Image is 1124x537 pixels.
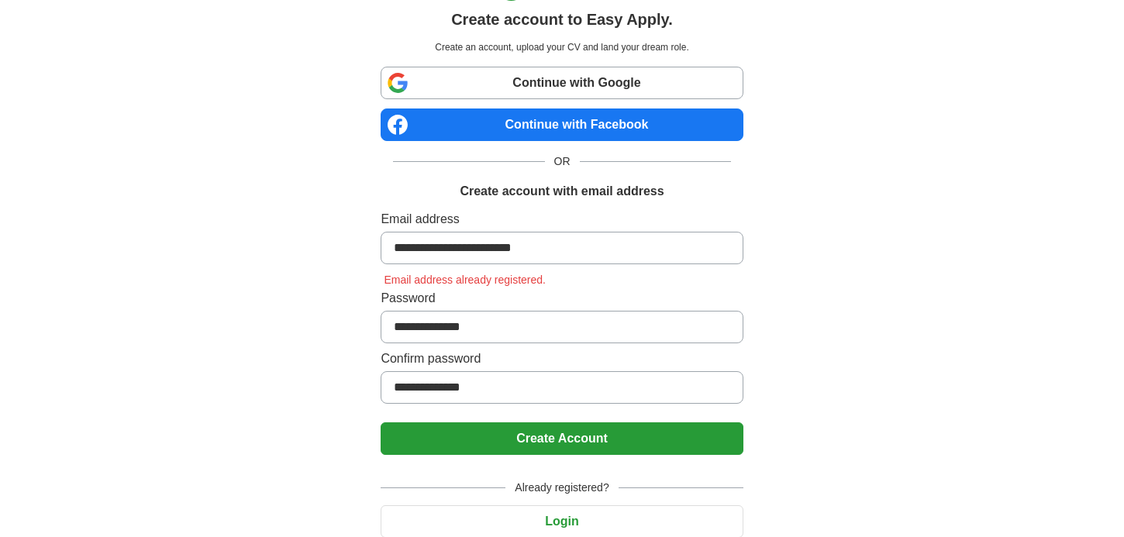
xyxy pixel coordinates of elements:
label: Confirm password [381,349,743,368]
span: OR [545,153,580,170]
h1: Create account with email address [460,182,664,201]
span: Email address already registered. [381,274,549,286]
a: Continue with Google [381,67,743,99]
p: Create an account, upload your CV and land your dream role. [384,40,740,54]
button: Create Account [381,422,743,455]
label: Password [381,289,743,308]
a: Continue with Facebook [381,108,743,141]
a: Login [381,515,743,528]
span: Already registered? [505,480,618,496]
label: Email address [381,210,743,229]
h1: Create account to Easy Apply. [451,8,673,31]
